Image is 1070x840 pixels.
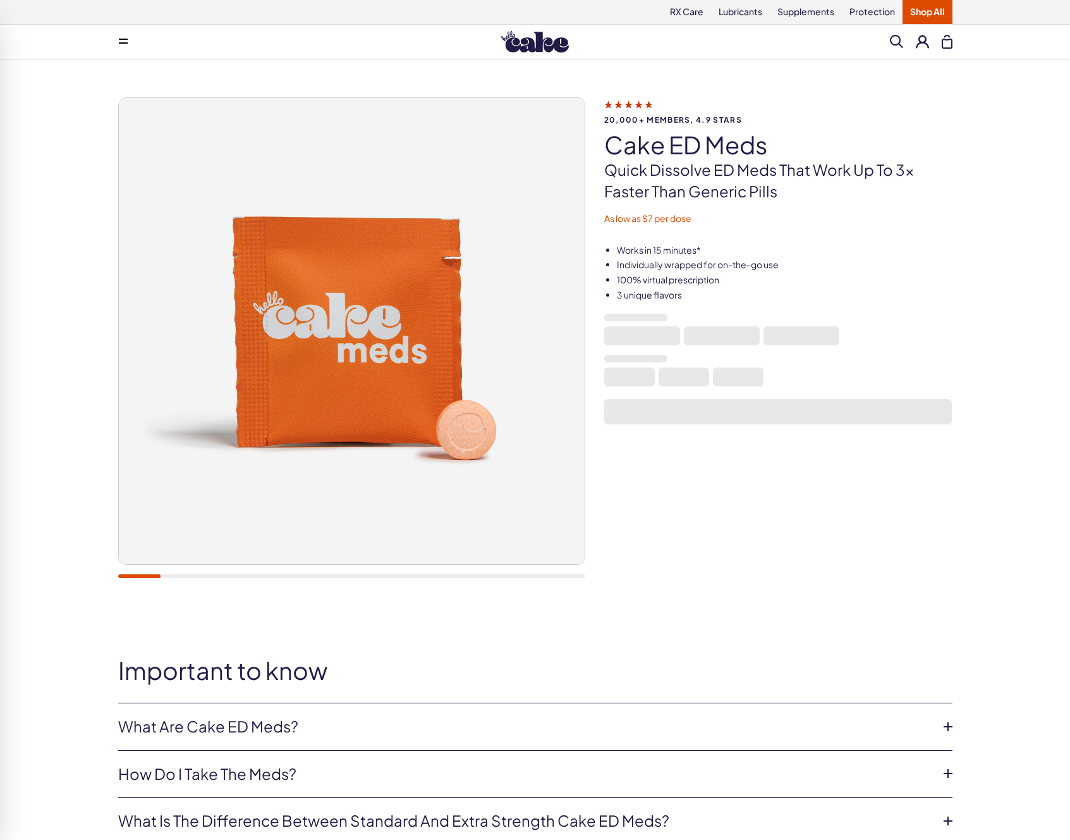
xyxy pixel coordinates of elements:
a: What are Cake ED Meds? [118,716,932,738]
img: Cake ED Meds [119,98,585,564]
a: What is the difference between Standard and Extra Strength Cake ED meds? [118,810,932,832]
li: Individually wrapped for on-the-go use [617,259,952,271]
p: Quick dissolve ED Meds that work up to 3x faster than generic pills [604,159,952,202]
img: Hello Cake [501,31,569,52]
li: Works in 15 minutes* [617,244,952,257]
h1: Cake ED Meds [604,132,952,158]
a: How do I take the meds? [118,763,932,785]
p: As low as $7 per dose [604,213,952,225]
h2: Important to know [118,657,952,684]
span: 20,000+ members, 4.9 stars [604,116,952,124]
a: 20,000+ members, 4.9 stars [604,99,952,124]
li: 100% virtual prescription [617,274,952,287]
li: 3 unique flavors [617,289,952,302]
